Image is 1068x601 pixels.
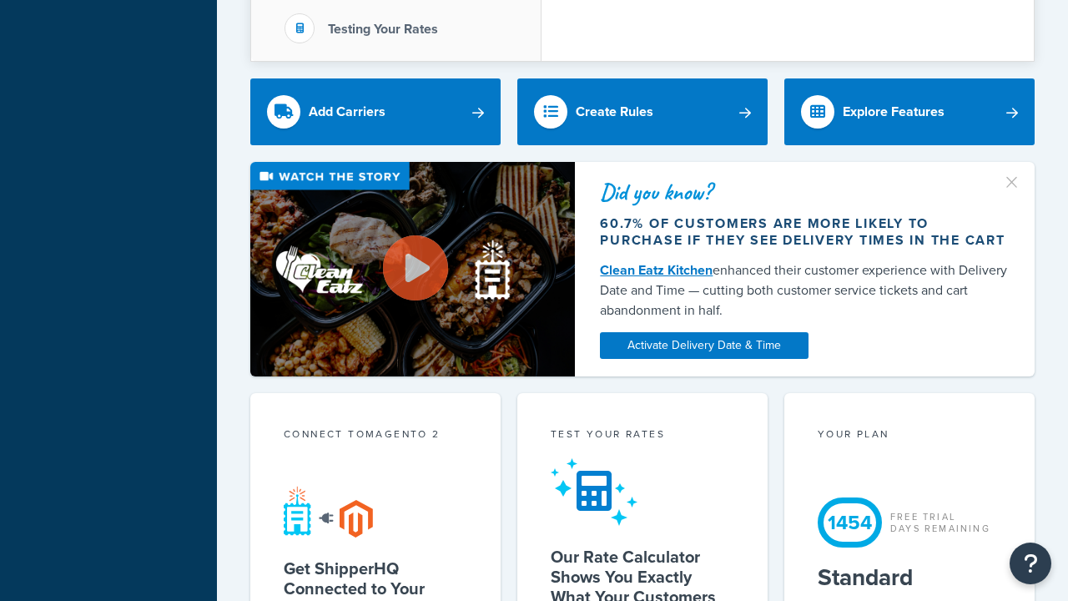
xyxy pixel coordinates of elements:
h5: Standard [818,564,1001,591]
div: Add Carriers [309,100,385,124]
div: 1454 [818,497,882,548]
div: enhanced their customer experience with Delivery Date and Time — cutting both customer service ti... [600,260,1010,321]
div: Did you know? [600,180,1010,204]
img: connect-shq-magento-24cdf84b.svg [284,486,373,538]
a: Explore Features [784,78,1035,145]
div: 60.7% of customers are more likely to purchase if they see delivery times in the cart [600,215,1010,249]
button: Open Resource Center [1010,543,1051,584]
a: Add Carriers [250,78,501,145]
div: Create Rules [576,100,653,124]
div: Your Plan [818,427,1001,446]
div: Free Trial Days Remaining [890,511,990,534]
a: Create Rules [517,78,768,145]
a: Clean Eatz Kitchen [600,260,713,280]
img: Video thumbnail [250,162,575,376]
div: Test your rates [551,427,734,446]
div: Explore Features [843,100,945,124]
a: Activate Delivery Date & Time [600,332,809,359]
h3: Testing Your Rates [328,22,438,37]
div: Connect to Magento 2 [284,427,467,446]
